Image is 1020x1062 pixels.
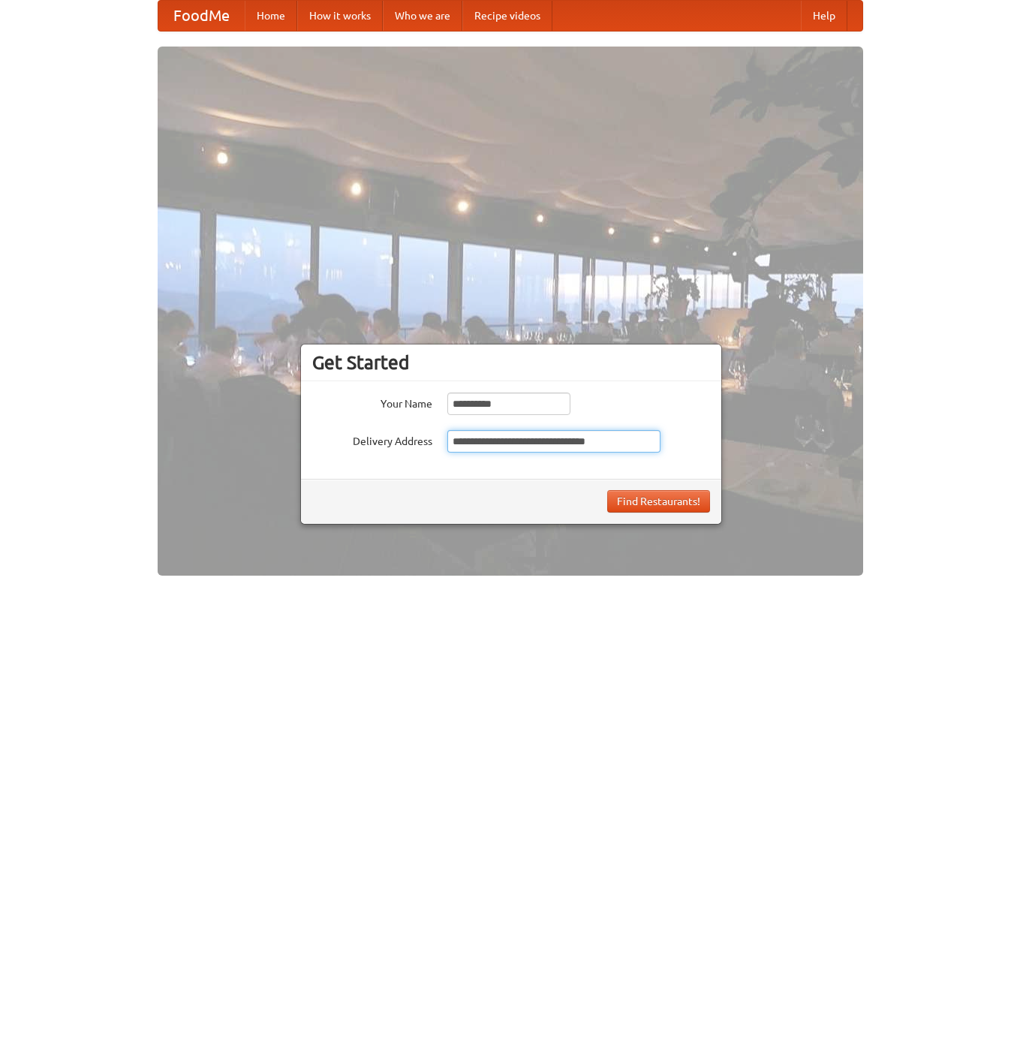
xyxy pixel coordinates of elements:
a: Help [801,1,847,31]
label: Delivery Address [312,430,432,449]
a: Home [245,1,297,31]
button: Find Restaurants! [607,490,710,513]
a: FoodMe [158,1,245,31]
a: Who we are [383,1,462,31]
a: Recipe videos [462,1,552,31]
h3: Get Started [312,351,710,374]
a: How it works [297,1,383,31]
label: Your Name [312,393,432,411]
